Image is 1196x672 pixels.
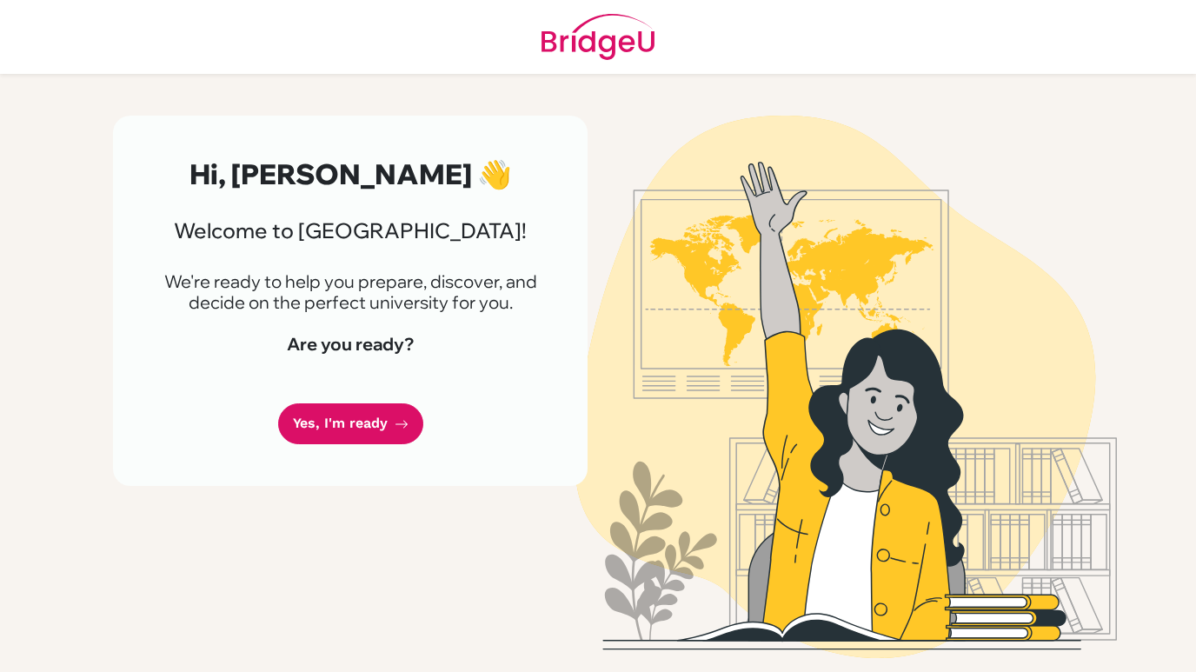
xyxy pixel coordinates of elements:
[155,334,546,355] h4: Are you ready?
[278,403,423,444] a: Yes, I'm ready
[155,271,546,313] p: We're ready to help you prepare, discover, and decide on the perfect university for you.
[155,157,546,190] h2: Hi, [PERSON_NAME] 👋
[155,218,546,243] h3: Welcome to [GEOGRAPHIC_DATA]!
